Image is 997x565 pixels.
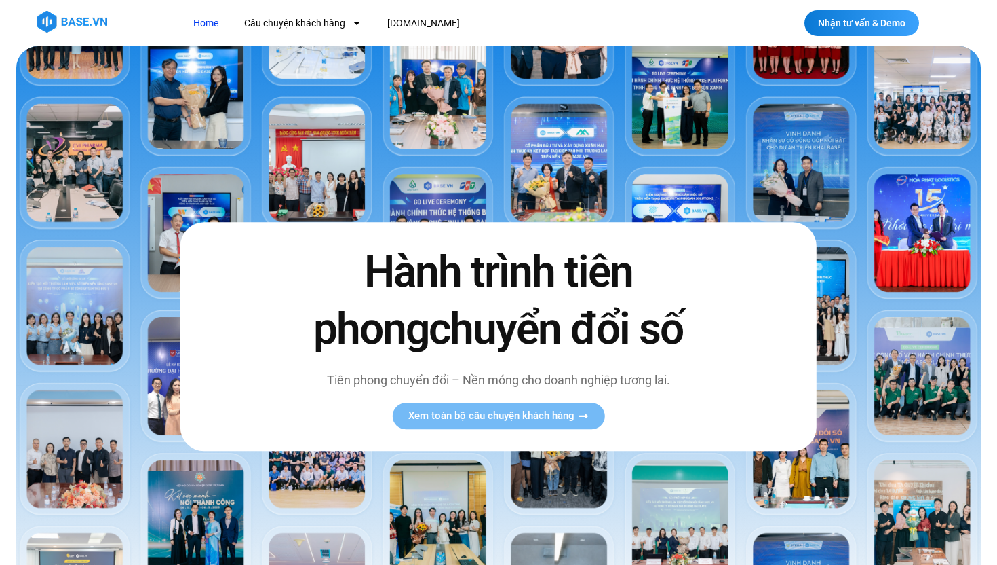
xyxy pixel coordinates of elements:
a: [DOMAIN_NAME] [377,11,470,36]
h2: Hành trình tiên phong [285,244,712,357]
a: Home [183,11,229,36]
a: Nhận tư vấn & Demo [804,10,919,36]
a: Câu chuyện khách hàng [234,11,372,36]
nav: Menu [183,11,709,36]
span: chuyển đổi số [429,304,683,354]
span: Nhận tư vấn & Demo [818,18,905,28]
p: Tiên phong chuyển đổi – Nền móng cho doanh nghiệp tương lai. [285,371,712,389]
a: Xem toàn bộ câu chuyện khách hàng [392,403,604,429]
span: Xem toàn bộ câu chuyện khách hàng [408,411,574,421]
